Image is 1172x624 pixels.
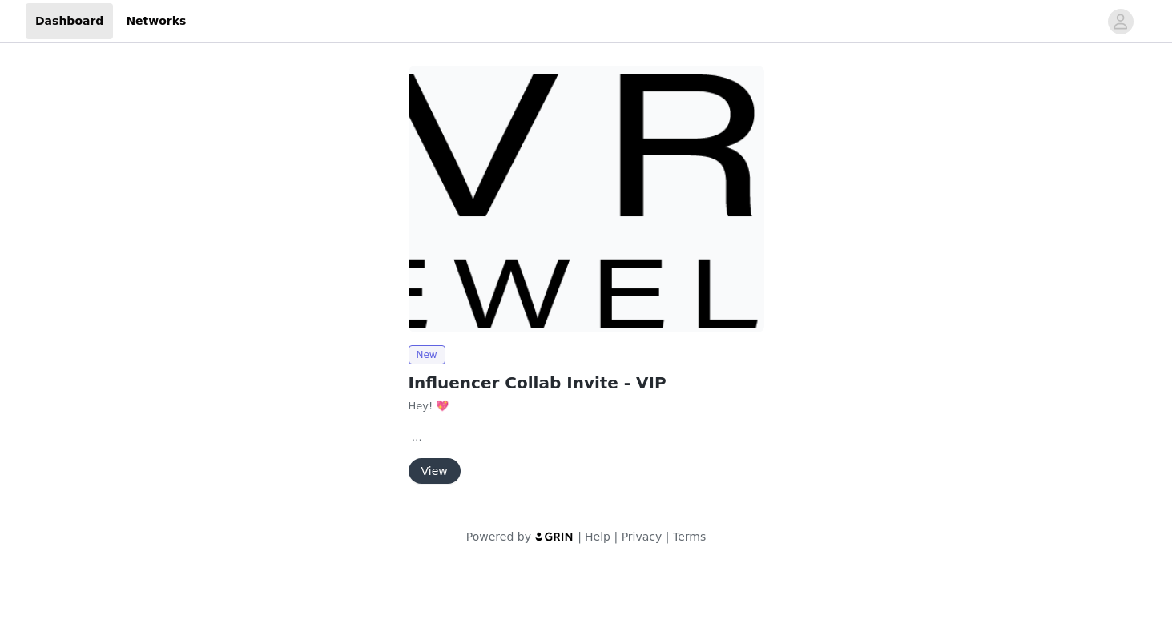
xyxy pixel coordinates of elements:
[585,530,610,543] a: Help
[26,3,113,39] a: Dashboard
[409,66,764,332] img: Evry Jewels
[614,530,618,543] span: |
[409,458,461,484] button: View
[116,3,195,39] a: Networks
[409,345,445,364] span: New
[1113,9,1128,34] div: avatar
[534,531,574,541] img: logo
[578,530,582,543] span: |
[673,530,706,543] a: Terms
[466,530,531,543] span: Powered by
[409,371,764,395] h2: Influencer Collab Invite - VIP
[409,398,764,414] p: Hey! 💖
[409,465,461,477] a: View
[666,530,670,543] span: |
[622,530,663,543] a: Privacy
